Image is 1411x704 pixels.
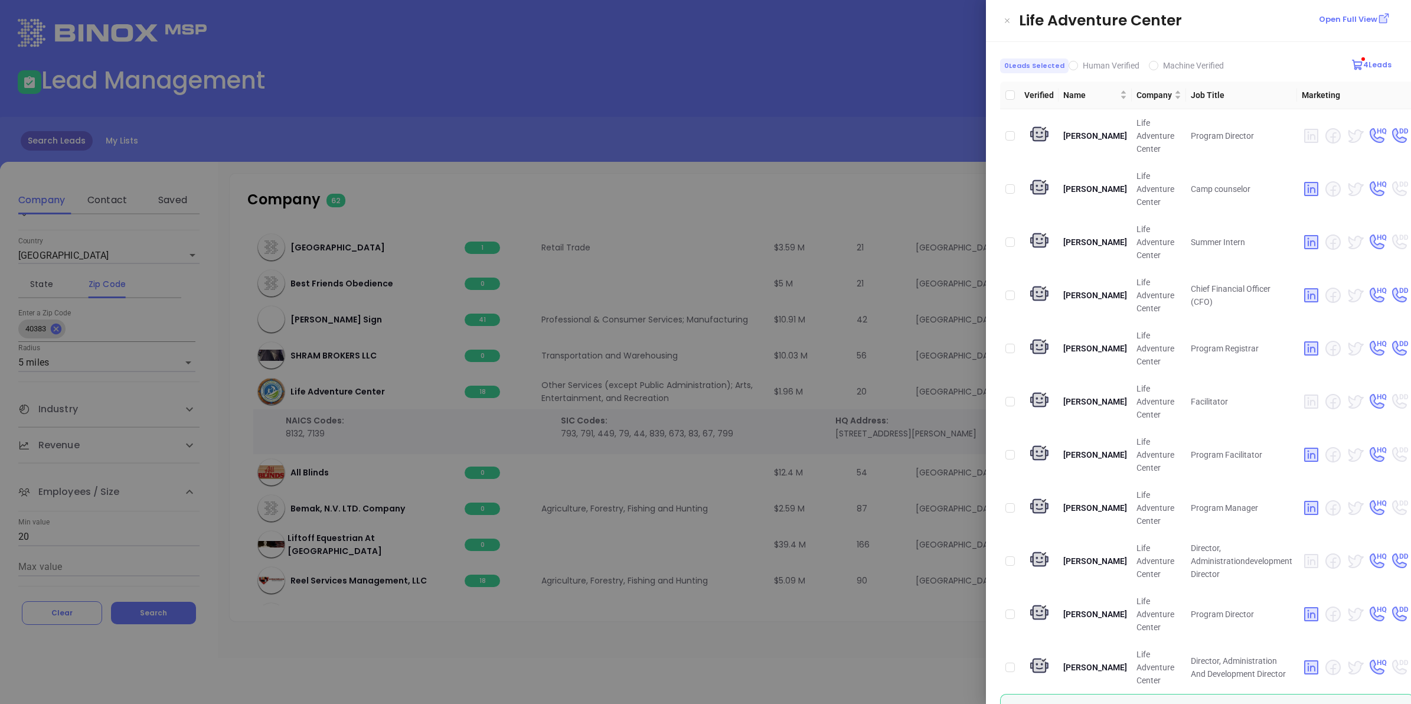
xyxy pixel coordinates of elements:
[1063,291,1127,300] span: [PERSON_NAME]
[1324,126,1343,145] img: facebook no
[1324,445,1343,464] img: facebook no
[1390,233,1409,252] img: phone DD no
[1324,552,1343,571] img: facebook no
[1132,216,1186,269] td: Life Adventure Center
[1186,162,1297,216] td: Camp counselor
[1020,82,1059,109] th: Verified
[1028,550,1051,572] img: machine verify
[1390,392,1409,411] img: phone DD no
[1302,126,1321,145] img: linkedin no
[1132,481,1186,534] td: Life Adventure Center
[1136,89,1172,102] span: Company
[1186,375,1297,428] td: Facilitator
[1345,286,1364,305] img: twitter yes
[1132,534,1186,588] td: Life Adventure Center
[1390,180,1409,198] img: phone DD no
[1302,498,1321,517] img: linkedin yes
[1367,180,1387,198] img: phone HQ yes
[1059,82,1132,109] th: Name
[1028,178,1051,200] img: machine verify
[1345,498,1364,517] img: twitter yes
[1163,61,1224,70] span: Machine Verified
[1028,284,1051,307] img: machine verify
[1063,503,1127,513] span: [PERSON_NAME]
[1345,233,1364,252] img: twitter yes
[1345,605,1364,624] img: twitter yes
[1186,641,1297,694] td: Director, Administration And Development Director
[1302,658,1321,677] img: linkedin yes
[1367,392,1387,411] img: phone HQ yes
[1028,125,1051,147] img: machine verify
[1186,269,1297,322] td: Chief Financial Officer (CFO)
[1302,286,1321,305] img: linkedin yes
[1186,109,1297,162] td: Program Director
[1324,339,1343,358] img: facebook no
[1063,610,1127,619] span: [PERSON_NAME]
[1324,180,1343,198] img: facebook no
[1028,231,1051,253] img: machine verify
[1367,286,1387,305] img: phone HQ yes
[1028,656,1051,679] img: machine verify
[1367,126,1387,145] img: phone HQ yes
[1345,658,1364,677] img: twitter yes
[1028,497,1051,519] img: machine verify
[1302,233,1321,252] img: linkedin yes
[1132,588,1186,641] td: Life Adventure Center
[1324,392,1343,411] img: facebook no
[1063,663,1127,672] span: [PERSON_NAME]
[1319,14,1377,25] p: Open Full View
[1302,445,1321,464] img: linkedin yes
[1186,322,1297,375] td: Program Registrar
[1186,82,1297,109] th: Job Title
[1390,445,1409,464] img: phone DD no
[1186,534,1297,588] td: Director, Administrationdevelopment Director
[1302,605,1321,624] img: linkedin yes
[1186,481,1297,534] td: Program Manager
[1132,375,1186,428] td: Life Adventure Center
[1302,180,1321,198] img: linkedin yes
[1019,9,1397,32] div: Life Adventure Center
[1324,233,1343,252] img: facebook no
[1132,162,1186,216] td: Life Adventure Center
[1132,109,1186,162] td: Life Adventure Center
[1132,82,1186,109] th: Company
[1132,428,1186,481] td: Life Adventure Center
[1302,392,1321,411] img: linkedin no
[1324,605,1343,624] img: facebook no
[1345,126,1364,145] img: twitter yes
[1390,658,1409,677] img: phone DD no
[1132,641,1186,694] td: Life Adventure Center
[1063,237,1127,247] span: [PERSON_NAME]
[1000,14,1014,28] button: Close
[1390,605,1409,624] img: phone DD yes
[1345,445,1364,464] img: twitter yes
[1367,233,1387,252] img: phone HQ yes
[1028,444,1051,466] img: machine verify
[1028,603,1051,625] img: machine verify
[1367,445,1387,464] img: phone HQ yes
[1345,392,1364,411] img: twitter yes
[1324,658,1343,677] img: facebook no
[1367,605,1387,624] img: phone HQ yes
[1390,552,1409,571] img: phone DD yes
[1186,216,1297,269] td: Summer Intern
[1345,180,1364,198] img: twitter yes
[1390,126,1409,145] img: phone DD yes
[1063,89,1118,102] span: Name
[1186,428,1297,481] td: Program Facilitator
[1324,286,1343,305] img: facebook no
[1302,552,1321,571] img: linkedin no
[1063,131,1127,141] span: [PERSON_NAME]
[1367,658,1387,677] img: phone HQ yes
[1063,450,1127,459] span: [PERSON_NAME]
[1348,56,1394,74] button: 4Leads
[1345,339,1364,358] img: twitter yes
[1390,286,1409,305] img: phone DD yes
[1132,269,1186,322] td: Life Adventure Center
[1063,184,1127,194] span: [PERSON_NAME]
[1367,552,1387,571] img: phone HQ yes
[1063,344,1127,353] span: [PERSON_NAME]
[1028,337,1051,360] img: machine verify
[1132,322,1186,375] td: Life Adventure Center
[1028,390,1051,413] img: machine verify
